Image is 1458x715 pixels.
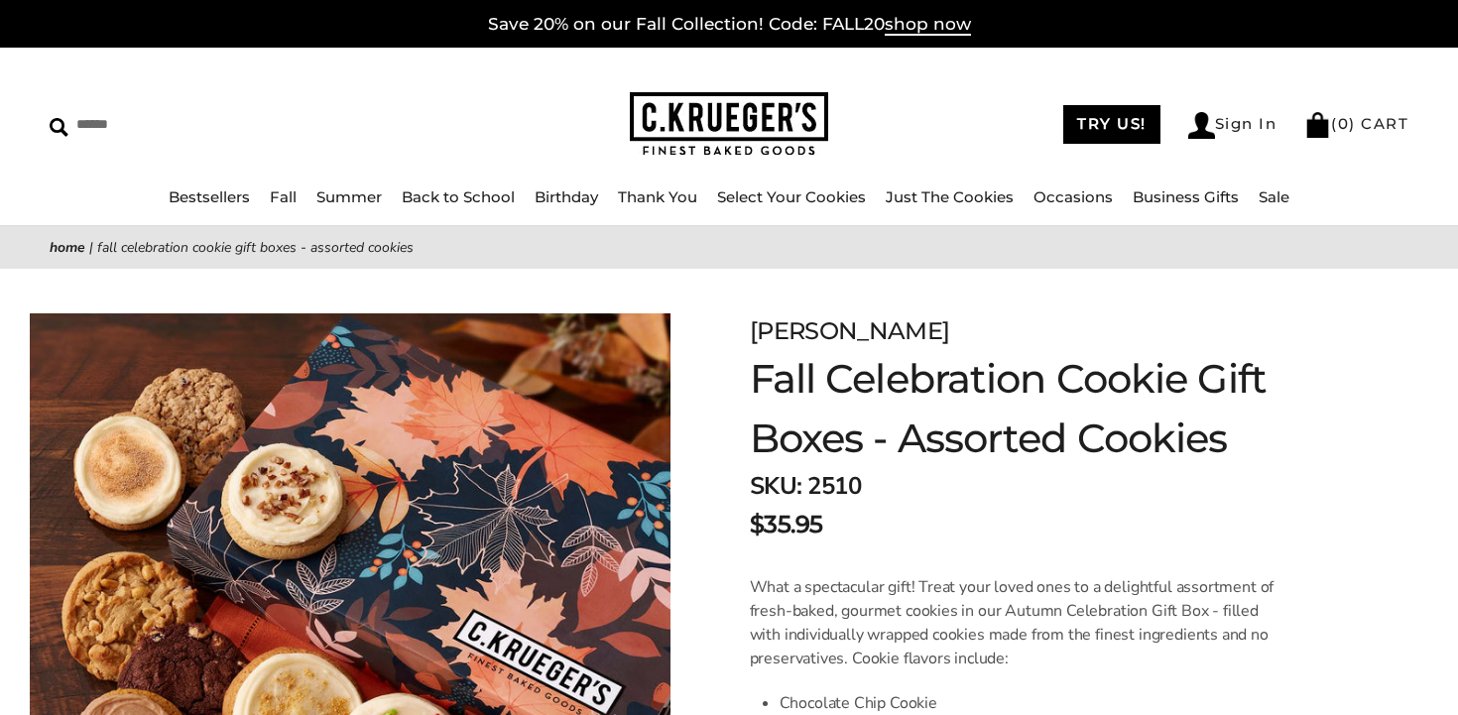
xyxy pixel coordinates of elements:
[50,109,370,140] input: Search
[50,236,1408,259] nav: breadcrumbs
[1133,187,1239,206] a: Business Gifts
[402,187,515,206] a: Back to School
[1188,112,1215,139] img: Account
[316,187,382,206] a: Summer
[50,118,68,137] img: Search
[717,187,866,206] a: Select Your Cookies
[630,92,828,157] img: C.KRUEGER'S
[89,238,93,257] span: |
[50,238,85,257] a: Home
[270,187,297,206] a: Fall
[750,507,823,542] span: $35.95
[1259,187,1289,206] a: Sale
[807,470,861,502] span: 2510
[750,470,802,502] strong: SKU:
[618,187,697,206] a: Thank You
[885,14,971,36] span: shop now
[535,187,598,206] a: Birthday
[488,14,971,36] a: Save 20% on our Fall Collection! Code: FALL20shop now
[1304,112,1331,138] img: Bag
[1188,112,1277,139] a: Sign In
[750,349,1359,468] h1: Fall Celebration Cookie Gift Boxes - Assorted Cookies
[97,238,414,257] span: Fall Celebration Cookie Gift Boxes - Assorted Cookies
[1304,114,1408,133] a: (0) CART
[750,313,1359,349] div: [PERSON_NAME]
[1033,187,1113,206] a: Occasions
[750,575,1292,670] p: What a spectacular gift! Treat your loved ones to a delightful assortment of fresh-baked, gourmet...
[1338,114,1350,133] span: 0
[1063,105,1160,144] a: TRY US!
[169,187,250,206] a: Bestsellers
[886,187,1014,206] a: Just The Cookies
